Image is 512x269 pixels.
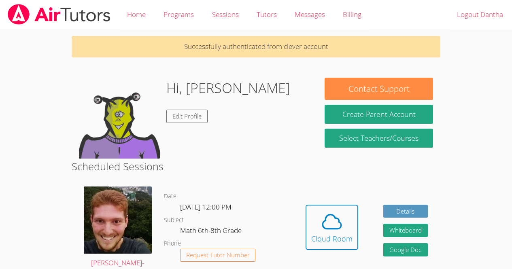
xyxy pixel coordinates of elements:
[72,159,440,174] h2: Scheduled Sessions
[186,252,250,258] span: Request Tutor Number
[295,10,325,19] span: Messages
[325,129,433,148] a: Select Teachers/Courses
[84,186,152,253] img: avatar.png
[383,243,428,256] a: Google Doc
[7,4,111,25] img: airtutors_banner-c4298cdbf04f3fff15de1276eac7730deb9818008684d7c2e4769d2f7ddbe033.png
[164,215,184,225] dt: Subject
[164,191,176,201] dt: Date
[180,225,243,239] dd: Math 6th-8th Grade
[180,249,256,262] button: Request Tutor Number
[166,78,290,98] h1: Hi, [PERSON_NAME]
[79,78,160,159] img: default.png
[383,205,428,218] a: Details
[306,205,358,250] button: Cloud Room
[180,202,232,212] span: [DATE] 12:00 PM
[164,239,181,249] dt: Phone
[311,233,353,244] div: Cloud Room
[325,105,433,124] button: Create Parent Account
[383,224,428,237] button: Whiteboard
[72,36,440,57] p: Successfully authenticated from clever account
[166,110,208,123] a: Edit Profile
[325,78,433,100] button: Contact Support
